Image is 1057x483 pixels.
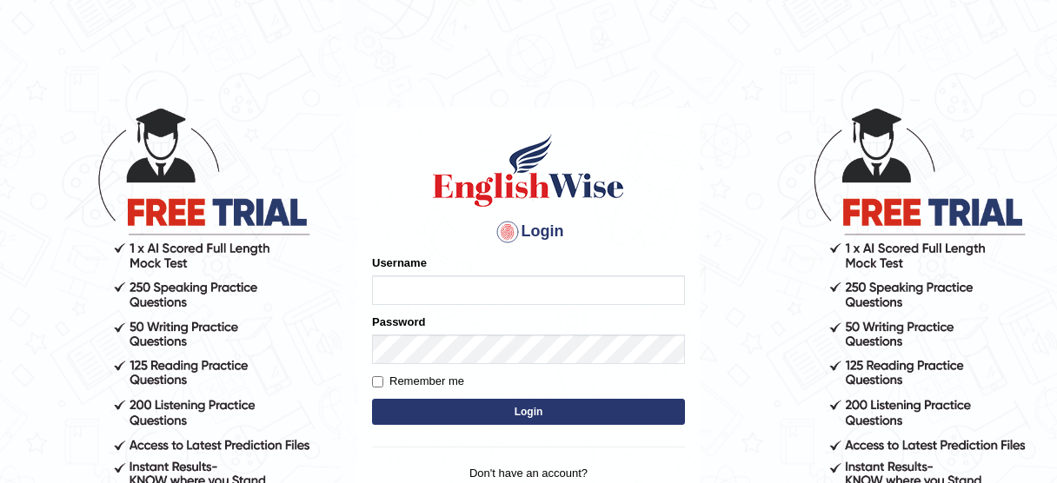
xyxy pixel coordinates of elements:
img: Logo of English Wise sign in for intelligent practice with AI [429,131,628,209]
label: Username [372,255,427,271]
label: Remember me [372,373,464,390]
label: Password [372,314,425,330]
h4: Login [372,218,685,246]
button: Login [372,399,685,425]
input: Remember me [372,376,383,387]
